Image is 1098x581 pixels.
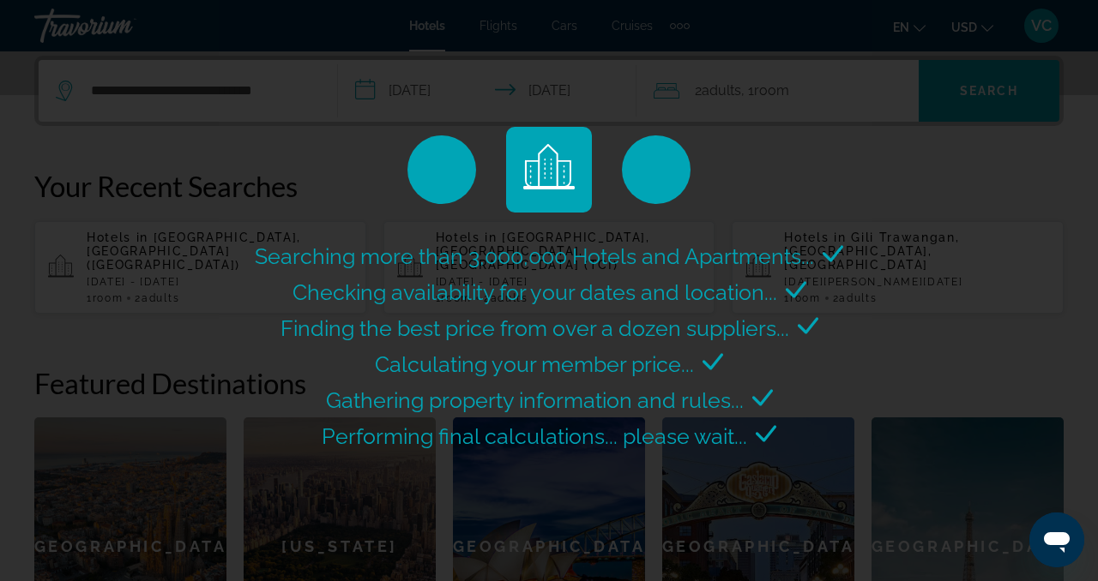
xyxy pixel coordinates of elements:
[281,315,789,341] span: Finding the best price from over a dozen suppliers...
[326,387,744,413] span: Gathering property information and rules...
[375,351,694,377] span: Calculating your member price...
[322,423,747,449] span: Performing final calculations... please wait...
[293,279,777,305] span: Checking availability for your dates and location...
[255,243,814,269] span: Searching more than 3,000,000 Hotels and Apartments...
[1029,512,1084,567] iframe: Button to launch messaging window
